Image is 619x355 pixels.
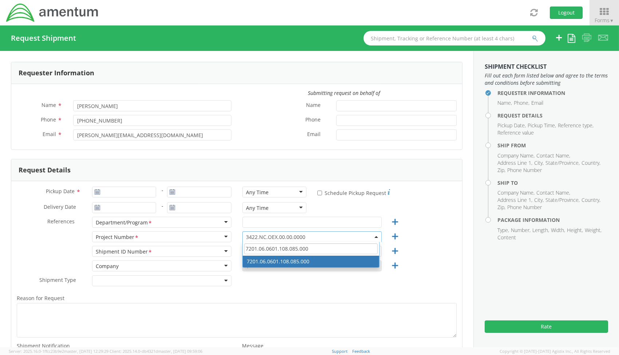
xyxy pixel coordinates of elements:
div: Shipment ID Number [96,248,153,256]
span: Phone [305,116,321,124]
li: Email [531,99,543,107]
div: Any Time [246,189,269,196]
h4: Request Shipment [11,34,76,42]
span: References [48,218,75,225]
span: Email [43,131,56,137]
li: Width [551,227,565,234]
input: Shipment, Tracking or Reference Number (at least 4 chars) [364,31,545,45]
h4: Package Information [497,217,608,223]
li: Company Name [497,189,535,196]
span: Name [41,101,56,108]
h4: Request Details [497,113,608,118]
li: Address Line 1 [497,159,532,167]
li: Contact Name [536,189,570,196]
span: master, [DATE] 09:59:06 [158,348,202,354]
button: Rate [485,320,608,333]
li: Type [497,227,509,234]
li: Contact Name [536,152,570,159]
span: Client: 2025.14.0-db4321d [110,348,202,354]
li: Name [497,99,512,107]
button: Logout [550,7,583,19]
a: Feedback [352,348,370,354]
li: City [534,159,544,167]
li: 7201.06.0601.108.085.000 [243,256,379,267]
span: 3422.NC.OEX.00.00.0000 [246,234,378,240]
span: Pickup Date [46,188,75,195]
li: Pickup Time [528,122,556,129]
span: Copyright © [DATE]-[DATE] Agistix Inc., All Rights Reserved [500,348,610,354]
a: Support [332,348,348,354]
li: Weight [585,227,602,234]
img: dyn-intl-logo-049831509241104b2a82.png [5,3,99,23]
h3: Request Details [19,167,71,174]
li: Phone [514,99,529,107]
li: Height [567,227,583,234]
li: Country [582,159,600,167]
span: Phone [41,116,56,123]
li: Content [497,234,516,241]
li: Pickup Date [497,122,526,129]
li: City [534,196,544,204]
h3: Shipment Checklist [485,64,608,70]
span: Email [307,131,321,139]
i: Submitting request on behalf of [308,89,380,96]
span: Fill out each form listed below and agree to the terms and conditions before submitting [485,72,608,87]
h4: Ship From [497,143,608,148]
label: Schedule Pickup Request [317,188,390,197]
div: Any Time [246,204,269,212]
li: Zip [497,204,505,211]
li: State/Province [545,159,580,167]
li: State/Province [545,196,580,204]
div: Company [96,263,119,270]
span: Forms [595,17,614,24]
span: master, [DATE] 12:29:29 [64,348,108,354]
h4: Requester Information [497,90,608,96]
li: Number [511,227,531,234]
span: Server: 2025.16.0-1ffcc23b9e2 [9,348,108,354]
span: Shipment Type [40,276,76,285]
li: Company Name [497,152,535,159]
li: Phone Number [507,204,542,211]
li: Zip [497,167,505,174]
input: Schedule Pickup Request [317,191,322,195]
li: Address Line 1 [497,196,532,204]
li: Reference type [558,122,594,129]
span: Shipment Notification [17,342,70,349]
div: Project Number [96,234,139,241]
div: Department/Program [96,219,153,227]
h3: Requester Information [19,69,94,77]
span: 3422.NC.OEX.00.00.0000 [242,231,382,242]
li: Phone Number [507,167,542,174]
span: Delivery Date [44,203,76,212]
span: Reason for Request [17,295,64,302]
span: ▼ [610,17,614,24]
span: Name [306,101,321,110]
span: Message [242,342,264,349]
li: Country [582,196,600,204]
li: Reference value [497,129,534,136]
h4: Ship To [497,180,608,186]
li: Length [532,227,549,234]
